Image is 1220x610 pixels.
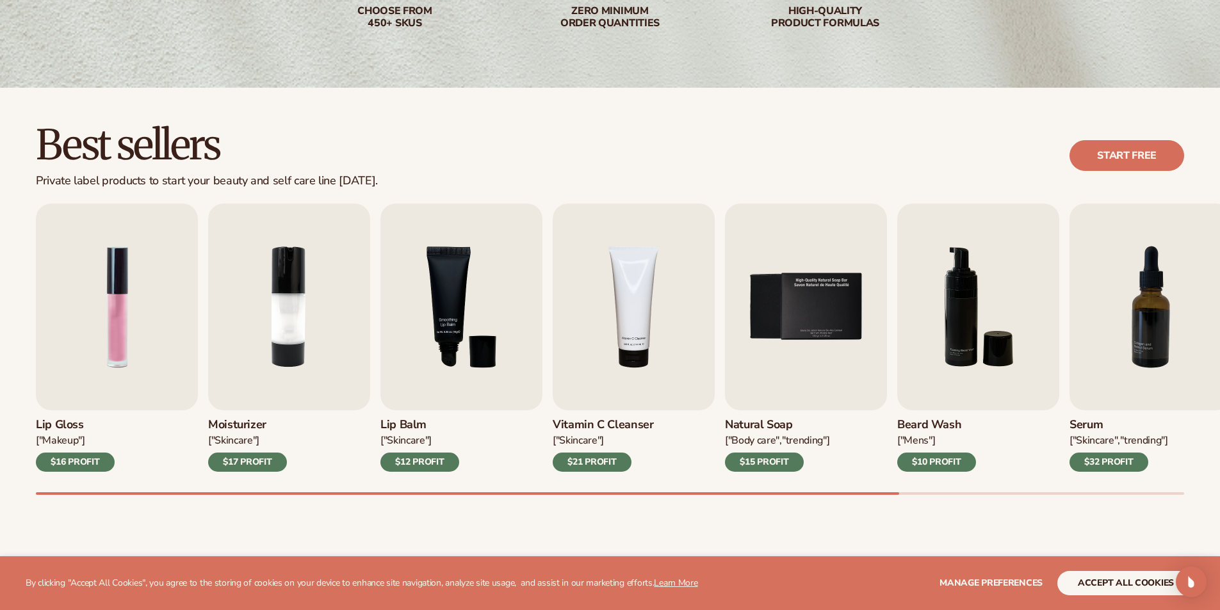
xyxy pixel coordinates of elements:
[36,174,378,188] div: Private label products to start your beauty and self care line [DATE].
[36,124,378,166] h2: Best sellers
[939,577,1043,589] span: Manage preferences
[553,453,631,472] div: $21 PROFIT
[553,204,715,472] a: 4 / 9
[208,418,287,432] h3: Moisturizer
[725,204,887,472] a: 5 / 9
[939,571,1043,595] button: Manage preferences
[1057,571,1194,595] button: accept all cookies
[208,453,287,472] div: $17 PROFIT
[744,5,907,29] div: High-quality product formulas
[36,204,198,472] a: 1 / 9
[313,5,477,29] div: Choose from 450+ Skus
[36,453,115,472] div: $16 PROFIT
[1176,566,1207,597] div: Open Intercom Messenger
[36,418,115,432] h3: Lip Gloss
[380,418,459,432] h3: Lip Balm
[1070,434,1168,447] div: ["SKINCARE","TRENDING"]
[36,434,115,447] div: ["MAKEUP"]
[26,578,698,589] p: By clicking "Accept All Cookies", you agree to the storing of cookies on your device to enhance s...
[380,434,459,447] div: ["SKINCARE"]
[1070,418,1168,432] h3: Serum
[897,204,1059,472] a: 6 / 9
[1070,453,1148,472] div: $32 PROFIT
[208,204,370,472] a: 2 / 9
[1070,140,1184,171] a: Start free
[380,453,459,472] div: $12 PROFIT
[528,5,692,29] div: Zero minimum order quantities
[897,418,976,432] h3: Beard Wash
[553,434,654,447] div: ["Skincare"]
[725,434,829,447] div: ["BODY Care","TRENDING"]
[654,577,697,589] a: Learn More
[725,453,804,472] div: $15 PROFIT
[725,418,829,432] h3: Natural Soap
[380,204,542,472] a: 3 / 9
[897,453,976,472] div: $10 PROFIT
[208,434,287,447] div: ["SKINCARE"]
[553,418,654,432] h3: Vitamin C Cleanser
[897,434,976,447] div: ["mens"]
